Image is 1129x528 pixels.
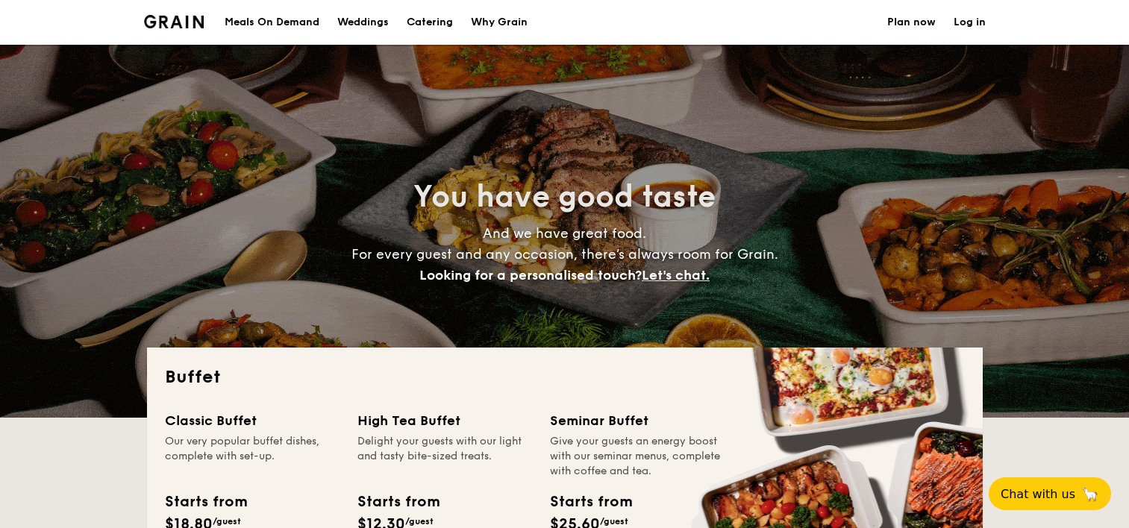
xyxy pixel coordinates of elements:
[165,410,340,431] div: Classic Buffet
[357,434,532,479] div: Delight your guests with our light and tasty bite-sized treats.
[989,477,1111,510] button: Chat with us🦙
[165,491,246,513] div: Starts from
[413,179,716,215] span: You have good taste
[550,410,725,431] div: Seminar Buffet
[357,410,532,431] div: High Tea Buffet
[144,15,204,28] img: Grain
[213,516,241,527] span: /guest
[165,365,965,389] h2: Buffet
[357,491,439,513] div: Starts from
[1001,487,1075,501] span: Chat with us
[600,516,628,527] span: /guest
[419,267,642,283] span: Looking for a personalised touch?
[642,267,710,283] span: Let's chat.
[351,225,778,283] span: And we have great food. For every guest and any occasion, there’s always room for Grain.
[1081,485,1099,503] span: 🦙
[405,516,434,527] span: /guest
[550,491,631,513] div: Starts from
[144,15,204,28] a: Logotype
[165,434,340,479] div: Our very popular buffet dishes, complete with set-up.
[550,434,725,479] div: Give your guests an energy boost with our seminar menus, complete with coffee and tea.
